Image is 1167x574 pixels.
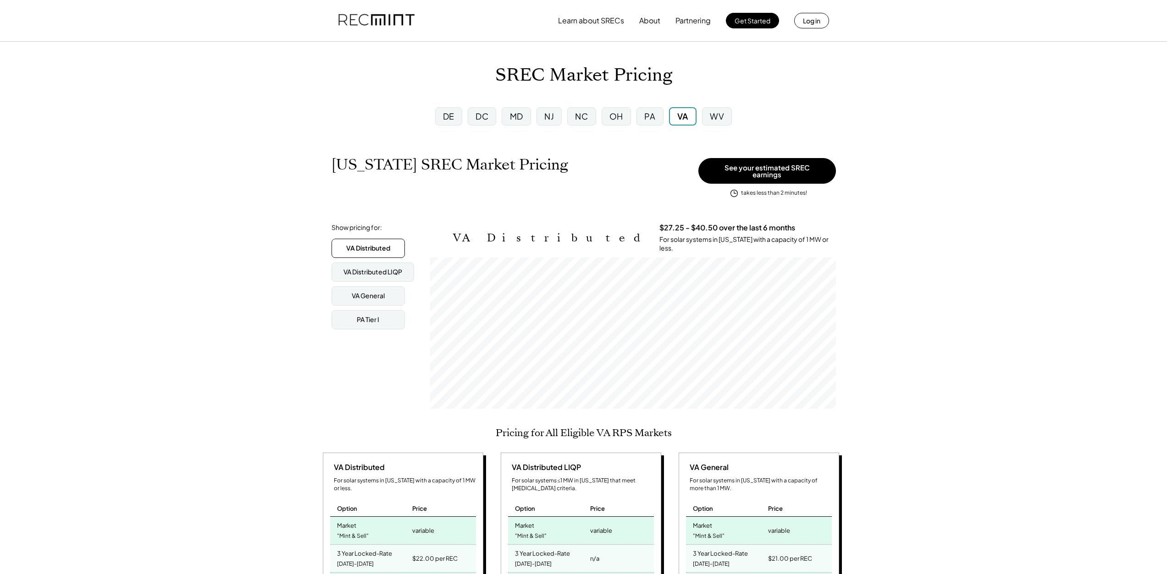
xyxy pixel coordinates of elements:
h1: SREC Market Pricing [495,65,672,86]
button: Get Started [726,13,779,28]
h1: [US_STATE] SREC Market Pricing [332,156,568,174]
div: Show pricing for: [332,223,382,232]
div: NJ [544,110,554,122]
div: "Mint & Sell" [515,530,547,542]
div: VA General [352,291,385,301]
div: "Mint & Sell" [693,530,725,542]
div: For solar systems ≤1 MW in [US_STATE] that meet [MEDICAL_DATA] criteria. [512,477,654,492]
h2: Pricing for All Eligible VA RPS Markets [496,427,672,439]
div: "Mint & Sell" [337,530,369,542]
div: Price [590,504,605,513]
div: VA Distributed [330,462,385,472]
div: Price [768,504,783,513]
div: VA Distributed LIQP [343,268,402,277]
div: NC [575,110,588,122]
div: n/a [590,552,599,565]
button: Partnering [675,11,711,30]
div: VA Distributed LIQP [508,462,581,472]
div: WV [710,110,724,122]
div: Market [693,519,712,530]
div: VA [677,110,688,122]
div: VA Distributed [346,244,390,253]
button: See your estimated SREC earnings [698,158,836,184]
h2: VA Distributed [453,231,646,245]
div: [DATE]-[DATE] [515,558,552,570]
div: Price [412,504,427,513]
div: variable [590,524,612,537]
div: $21.00 per REC [768,552,812,565]
div: For solar systems in [US_STATE] with a capacity of more than 1 MW. [690,477,832,492]
div: takes less than 2 minutes! [741,189,807,197]
div: PA Tier I [357,315,379,324]
div: [DATE]-[DATE] [337,558,374,570]
button: About [639,11,660,30]
div: PA [644,110,655,122]
h3: $27.25 - $40.50 over the last 6 months [659,223,795,233]
div: DE [443,110,454,122]
div: OH [609,110,623,122]
div: $22.00 per REC [412,552,458,565]
div: 3 Year Locked-Rate [693,547,748,558]
div: Market [515,519,534,530]
div: 3 Year Locked-Rate [337,547,392,558]
img: recmint-logotype%403x.png [338,5,415,36]
button: Log in [794,13,829,28]
div: Option [515,504,535,513]
div: Market [337,519,356,530]
div: variable [412,524,434,537]
div: For solar systems in [US_STATE] with a capacity of 1 MW or less. [659,235,836,253]
div: [DATE]-[DATE] [693,558,730,570]
button: Learn about SRECs [558,11,624,30]
div: 3 Year Locked-Rate [515,547,570,558]
div: variable [768,524,790,537]
div: Option [693,504,713,513]
div: DC [476,110,488,122]
div: For solar systems in [US_STATE] with a capacity of 1 MW or less. [334,477,476,492]
div: Option [337,504,357,513]
div: VA General [686,462,729,472]
div: MD [510,110,523,122]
